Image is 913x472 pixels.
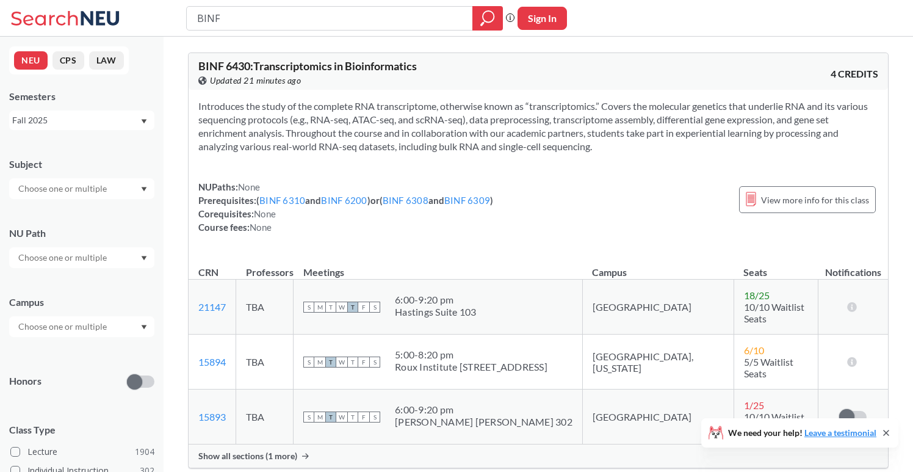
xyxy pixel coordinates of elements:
[198,59,417,73] span: BINF 6430 : Transcriptomics in Bioinformatics
[582,253,734,280] th: Campus
[14,51,48,70] button: NEU
[818,253,888,280] th: Notifications
[744,301,804,324] span: 10/10 Waitlist Seats
[369,302,380,313] span: S
[395,349,547,361] div: 5:00 - 8:20 pm
[89,51,124,70] button: LAW
[358,412,369,423] span: F
[12,250,115,265] input: Choose one or multiple
[369,412,380,423] span: S
[141,187,147,192] svg: Dropdown arrow
[254,208,276,219] span: None
[198,451,297,462] span: Show all sections (1 more)
[314,302,325,313] span: M
[236,280,294,335] td: TBA
[336,412,347,423] span: W
[135,445,154,459] span: 1904
[9,111,154,130] div: Fall 2025Dropdown arrow
[395,306,477,318] div: Hastings Suite 103
[395,361,547,373] div: Roux Institute [STREET_ADDRESS]
[250,222,272,233] span: None
[358,302,369,313] span: F
[325,357,336,368] span: T
[303,357,314,368] span: S
[744,356,793,379] span: 5/5 Waitlist Seats
[236,335,294,390] td: TBA
[141,325,147,330] svg: Dropdown arrow
[236,390,294,445] td: TBA
[582,390,734,445] td: [GEOGRAPHIC_DATA]
[582,335,734,390] td: [GEOGRAPHIC_DATA], [US_STATE]
[325,302,336,313] span: T
[196,8,464,29] input: Class, professor, course number, "phrase"
[52,51,84,70] button: CPS
[325,412,336,423] span: T
[9,296,154,309] div: Campus
[9,247,154,268] div: Dropdown arrow
[198,356,226,368] a: 15894
[728,429,876,437] span: We need your help!
[303,302,314,313] span: S
[383,195,428,206] a: BINF 6308
[189,445,888,468] div: Show all sections (1 more)
[831,67,878,81] span: 4 CREDITS
[369,357,380,368] span: S
[734,253,818,280] th: Seats
[744,344,764,356] span: 6 / 10
[744,399,764,411] span: 1 / 25
[744,411,804,434] span: 10/10 Waitlist Seats
[12,114,140,127] div: Fall 2025
[12,319,115,334] input: Choose one or multiple
[9,227,154,240] div: NU Path
[141,256,147,261] svg: Dropdown arrow
[347,357,358,368] span: T
[480,10,495,27] svg: magnifying glass
[236,253,294,280] th: Professors
[314,412,325,423] span: M
[358,357,369,368] span: F
[259,195,305,206] a: BINF 6310
[294,253,583,280] th: Meetings
[9,374,41,388] p: Honors
[10,444,154,460] label: Lecture
[198,301,226,313] a: 21147
[12,181,115,196] input: Choose one or multiple
[744,289,770,301] span: 18 / 25
[444,195,490,206] a: BINF 6309
[321,195,367,206] a: BINF 6200
[9,90,154,103] div: Semesters
[395,404,572,416] div: 6:00 - 9:20 pm
[198,180,493,234] div: NUPaths: Prerequisites: ( and ) or ( and ) Corequisites: Course fees:
[9,316,154,337] div: Dropdown arrow
[314,357,325,368] span: M
[395,416,572,428] div: [PERSON_NAME] [PERSON_NAME] 302
[804,427,876,438] a: Leave a testimonial
[9,178,154,199] div: Dropdown arrow
[303,412,314,423] span: S
[347,412,358,423] span: T
[198,100,878,153] section: Introduces the study of the complete RNA transcriptome, otherwise known as “transcriptomics.” Cov...
[9,423,154,437] span: Class Type
[395,294,477,306] div: 6:00 - 9:20 pm
[336,357,347,368] span: W
[198,411,226,423] a: 15893
[9,158,154,171] div: Subject
[761,192,869,208] span: View more info for this class
[336,302,347,313] span: W
[347,302,358,313] span: T
[238,181,260,192] span: None
[141,119,147,124] svg: Dropdown arrow
[518,7,567,30] button: Sign In
[582,280,734,335] td: [GEOGRAPHIC_DATA]
[210,74,301,87] span: Updated 21 minutes ago
[472,6,503,31] div: magnifying glass
[198,266,218,279] div: CRN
